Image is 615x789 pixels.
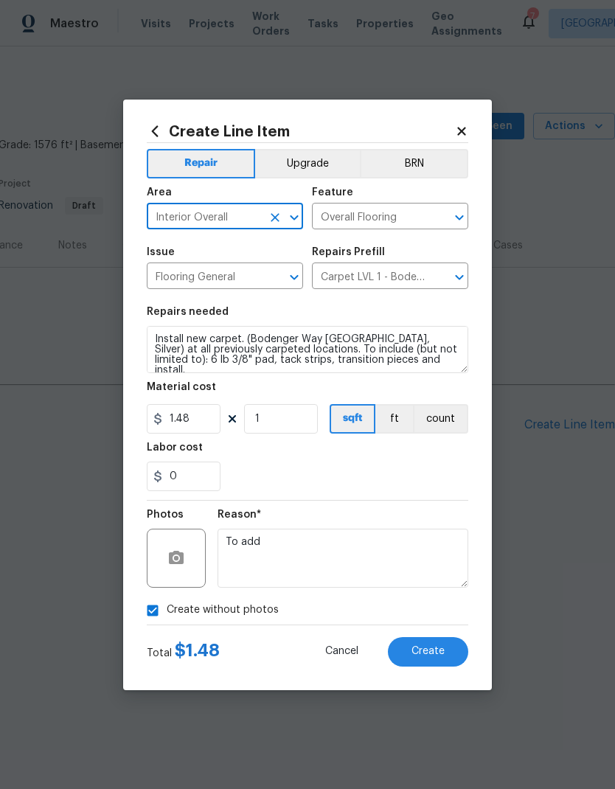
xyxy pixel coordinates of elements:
[360,149,468,178] button: BRN
[218,529,468,588] textarea: To add
[255,149,361,178] button: Upgrade
[312,247,385,257] h5: Repairs Prefill
[265,207,285,228] button: Clear
[330,404,375,434] button: sqft
[411,646,445,657] span: Create
[167,602,279,618] span: Create without photos
[284,207,305,228] button: Open
[147,123,455,139] h2: Create Line Item
[147,442,203,453] h5: Labor cost
[147,187,172,198] h5: Area
[449,267,470,288] button: Open
[218,510,261,520] h5: Reason*
[147,643,220,661] div: Total
[147,510,184,520] h5: Photos
[147,307,229,317] h5: Repairs needed
[413,404,468,434] button: count
[147,326,468,373] textarea: Install new carpet. (Bodenger Way [GEOGRAPHIC_DATA], Silver) at all previously carpeted locations...
[175,642,220,659] span: $ 1.48
[302,637,382,667] button: Cancel
[325,646,358,657] span: Cancel
[449,207,470,228] button: Open
[375,404,413,434] button: ft
[312,187,353,198] h5: Feature
[284,267,305,288] button: Open
[147,382,216,392] h5: Material cost
[388,637,468,667] button: Create
[147,247,175,257] h5: Issue
[147,149,255,178] button: Repair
